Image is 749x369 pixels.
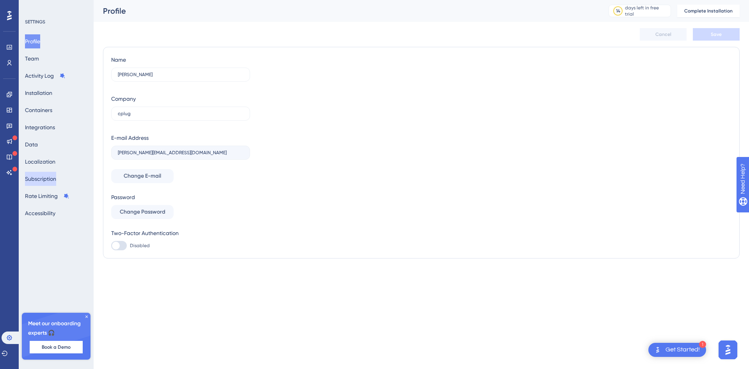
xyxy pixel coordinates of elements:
iframe: UserGuiding AI Assistant Launcher [716,338,740,362]
button: Profile [25,34,40,48]
div: SETTINGS [25,19,88,25]
span: Save [711,31,722,37]
span: Need Help? [18,2,49,11]
span: Complete Installation [684,8,733,14]
span: Change Password [120,207,165,217]
button: Installation [25,86,52,100]
div: days left in free trial [625,5,668,17]
button: Team [25,52,39,66]
div: Open Get Started! checklist, remaining modules: 1 [648,343,706,357]
button: Save [693,28,740,41]
button: Book a Demo [30,341,83,353]
div: Name [111,55,126,64]
button: Change E-mail [111,169,174,183]
div: E-mail Address [111,133,149,143]
button: Data [25,137,38,152]
div: Get Started! [666,346,700,354]
div: 14 [616,8,620,14]
button: Containers [25,103,52,117]
span: Cancel [655,31,671,37]
input: E-mail Address [118,150,243,155]
div: Company [111,94,136,103]
img: launcher-image-alternative-text [653,345,662,355]
span: Disabled [130,242,150,249]
div: 1 [699,341,706,348]
div: Profile [103,5,589,16]
button: Activity Log [25,69,66,83]
div: Two-Factor Authentication [111,228,250,238]
span: Book a Demo [42,344,71,350]
button: Change Password [111,205,174,219]
div: Password [111,193,250,202]
input: Name Surname [118,72,243,77]
button: Rate Limiting [25,189,69,203]
button: Subscription [25,172,56,186]
button: Complete Installation [677,5,740,17]
button: Integrations [25,120,55,134]
span: Change E-mail [124,171,161,181]
button: Localization [25,155,55,169]
button: Accessibility [25,206,55,220]
button: Cancel [640,28,687,41]
span: Meet our onboarding experts 🎧 [28,319,84,338]
input: Company Name [118,111,243,116]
